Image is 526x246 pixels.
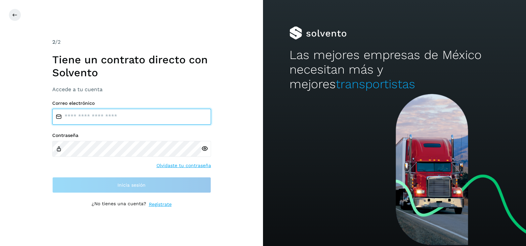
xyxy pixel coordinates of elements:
[52,86,211,92] h3: Accede a tu cuenta
[52,53,211,79] h1: Tiene un contrato directo con Solvento
[52,38,211,46] div: /2
[52,39,55,45] span: 2
[52,177,211,193] button: Inicia sesión
[289,48,500,92] h2: Las mejores empresas de México necesitan más y mejores
[52,133,211,138] label: Contraseña
[52,100,211,106] label: Correo electrónico
[336,77,415,91] span: transportistas
[117,183,146,187] span: Inicia sesión
[149,201,172,208] a: Regístrate
[92,201,146,208] p: ¿No tienes una cuenta?
[156,162,211,169] a: Olvidaste tu contraseña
